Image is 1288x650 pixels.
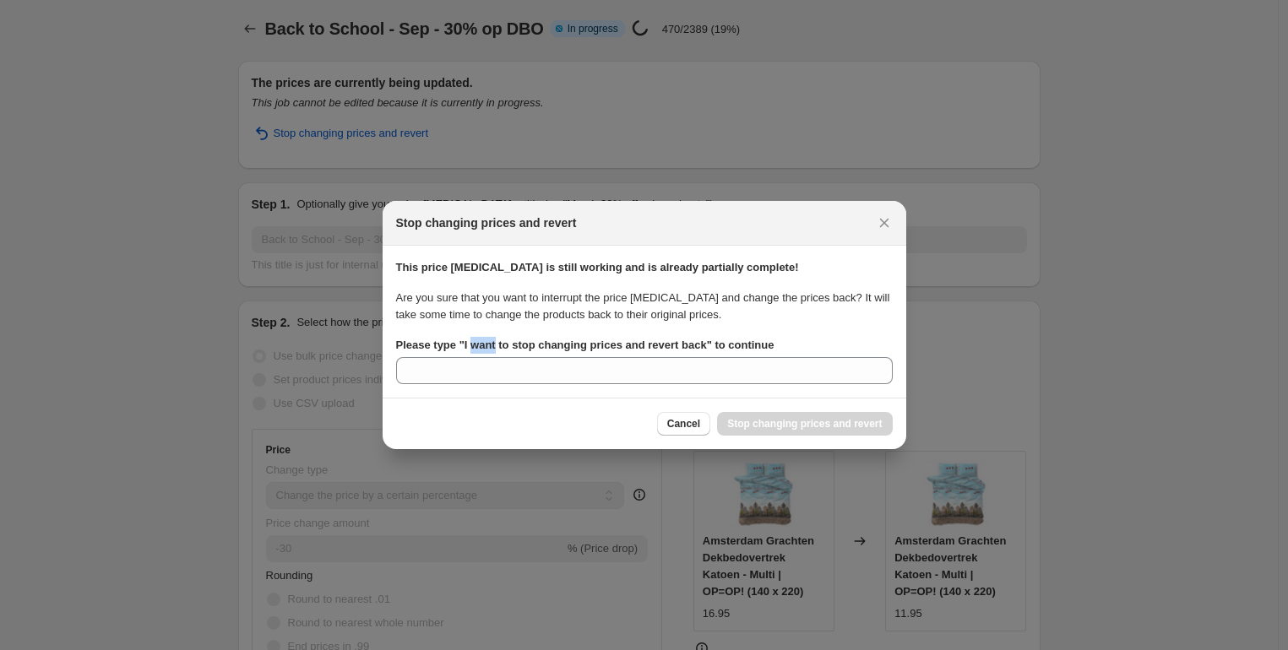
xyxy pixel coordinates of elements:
[396,290,893,323] p: Are you sure that you want to interrupt the price [MEDICAL_DATA] and change the prices back? It w...
[396,339,774,351] b: Please type " I want to stop changing prices and revert back " to continue
[872,211,896,235] button: Close
[667,417,700,431] span: Cancel
[657,412,710,436] button: Cancel
[396,261,799,274] strong: This price [MEDICAL_DATA] is still working and is already partially complete!
[396,214,577,231] h2: Stop changing prices and revert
